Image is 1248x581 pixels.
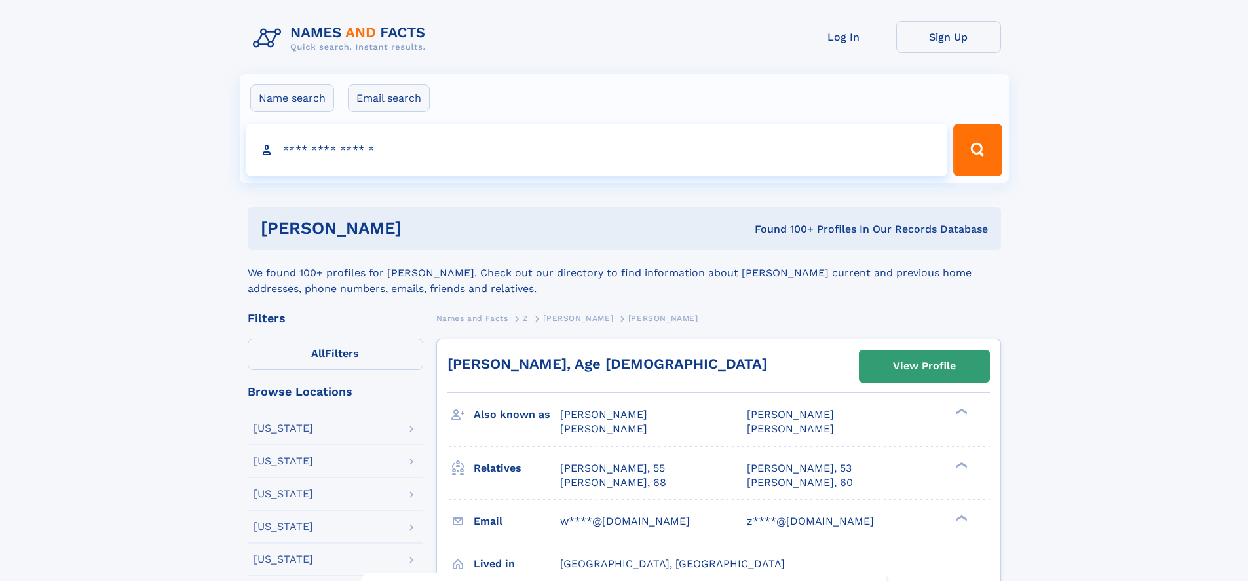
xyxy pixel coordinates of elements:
[953,124,1002,176] button: Search Button
[248,21,436,56] img: Logo Names and Facts
[747,422,834,435] span: [PERSON_NAME]
[261,220,578,236] h1: [PERSON_NAME]
[447,356,767,372] a: [PERSON_NAME], Age [DEMOGRAPHIC_DATA]
[348,84,430,112] label: Email search
[248,386,423,398] div: Browse Locations
[747,408,834,421] span: [PERSON_NAME]
[311,347,325,360] span: All
[860,350,989,382] a: View Profile
[248,312,423,324] div: Filters
[543,310,613,326] a: [PERSON_NAME]
[474,510,560,533] h3: Email
[254,489,313,499] div: [US_STATE]
[254,554,313,565] div: [US_STATE]
[953,460,968,469] div: ❯
[560,408,647,421] span: [PERSON_NAME]
[254,456,313,466] div: [US_STATE]
[523,314,529,323] span: Z
[250,84,334,112] label: Name search
[474,553,560,575] h3: Lived in
[628,314,698,323] span: [PERSON_NAME]
[248,250,1001,297] div: We found 100+ profiles for [PERSON_NAME]. Check out our directory to find information about [PERS...
[747,476,853,490] a: [PERSON_NAME], 60
[543,314,613,323] span: [PERSON_NAME]
[953,407,968,416] div: ❯
[523,310,529,326] a: Z
[791,21,896,53] a: Log In
[246,124,948,176] input: search input
[560,557,785,570] span: [GEOGRAPHIC_DATA], [GEOGRAPHIC_DATA]
[953,514,968,522] div: ❯
[747,461,852,476] a: [PERSON_NAME], 53
[474,457,560,479] h3: Relatives
[436,310,508,326] a: Names and Facts
[254,521,313,532] div: [US_STATE]
[560,422,647,435] span: [PERSON_NAME]
[893,351,956,381] div: View Profile
[896,21,1001,53] a: Sign Up
[474,403,560,426] h3: Also known as
[248,339,423,370] label: Filters
[578,222,988,236] div: Found 100+ Profiles In Our Records Database
[254,423,313,434] div: [US_STATE]
[560,461,665,476] a: [PERSON_NAME], 55
[560,476,666,490] a: [PERSON_NAME], 68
